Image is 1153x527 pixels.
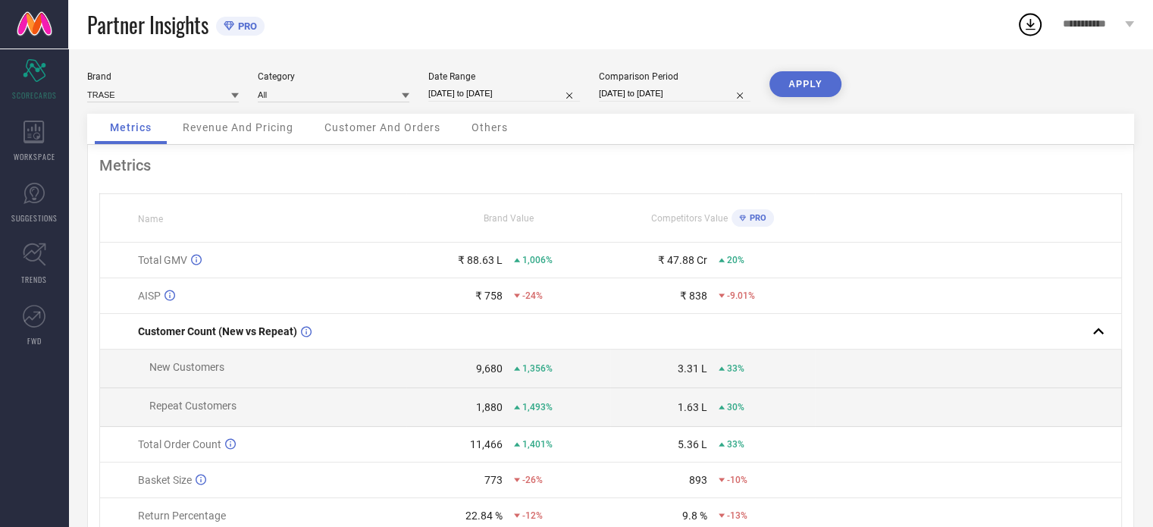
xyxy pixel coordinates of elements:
[522,290,543,301] span: -24%
[522,255,553,265] span: 1,006%
[475,290,503,302] div: ₹ 758
[458,254,503,266] div: ₹ 88.63 L
[680,290,707,302] div: ₹ 838
[727,402,744,413] span: 30%
[258,71,409,82] div: Category
[324,121,440,133] span: Customer And Orders
[727,475,747,485] span: -10%
[727,510,747,521] span: -13%
[484,474,503,486] div: 773
[522,510,543,521] span: -12%
[658,254,707,266] div: ₹ 47.88 Cr
[138,325,297,337] span: Customer Count (New vs Repeat)
[428,86,580,102] input: Select date range
[87,71,239,82] div: Brand
[769,71,841,97] button: APPLY
[470,438,503,450] div: 11,466
[183,121,293,133] span: Revenue And Pricing
[472,121,508,133] span: Others
[682,510,707,522] div: 9.8 %
[522,475,543,485] span: -26%
[87,9,208,40] span: Partner Insights
[14,151,55,162] span: WORKSPACE
[149,400,237,412] span: Repeat Customers
[727,439,744,450] span: 33%
[522,402,553,413] span: 1,493%
[651,213,728,224] span: Competitors Value
[11,212,58,224] span: SUGGESTIONS
[138,214,163,224] span: Name
[428,71,580,82] div: Date Range
[746,213,766,223] span: PRO
[689,474,707,486] div: 893
[138,254,187,266] span: Total GMV
[12,89,57,101] span: SCORECARDS
[138,474,192,486] span: Basket Size
[727,290,755,301] span: -9.01%
[476,362,503,375] div: 9,680
[522,439,553,450] span: 1,401%
[138,290,161,302] span: AISP
[678,401,707,413] div: 1.63 L
[234,20,257,32] span: PRO
[138,438,221,450] span: Total Order Count
[678,438,707,450] div: 5.36 L
[149,361,224,373] span: New Customers
[465,510,503,522] div: 22.84 %
[27,335,42,347] span: FWD
[522,363,553,374] span: 1,356%
[138,510,226,522] span: Return Percentage
[476,401,503,413] div: 1,880
[110,121,152,133] span: Metrics
[99,156,1122,174] div: Metrics
[727,255,744,265] span: 20%
[599,86,750,102] input: Select comparison period
[678,362,707,375] div: 3.31 L
[727,363,744,374] span: 33%
[484,213,534,224] span: Brand Value
[599,71,750,82] div: Comparison Period
[21,274,47,285] span: TRENDS
[1017,11,1044,38] div: Open download list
